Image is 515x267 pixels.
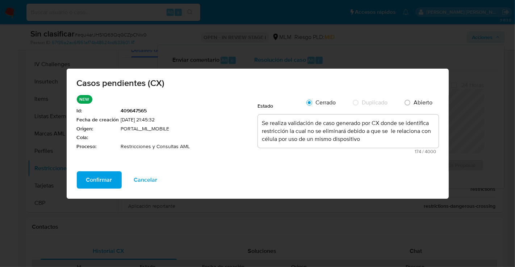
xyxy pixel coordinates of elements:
span: Fecha de creación [77,116,119,124]
span: Abierto [414,98,433,106]
span: Id : [77,107,119,115]
span: Casos pendientes (CX) [77,79,439,87]
span: [DATE] 21:45:32 [121,116,258,124]
button: Cancelar [125,171,167,189]
span: PORTAL_ML_MOBILE [121,125,258,132]
span: Cerrado [316,98,336,106]
span: 409647565 [121,107,258,115]
div: Estado [258,95,301,113]
span: Cola : [77,134,119,141]
span: Restricciones y Consultas AML [121,143,258,150]
span: Proceso : [77,143,119,150]
p: NEW [77,95,92,104]
span: Cancelar [134,172,158,188]
span: Máximo 4000 caracteres [260,149,436,154]
textarea: Se realiza validación de caso generado por CX donde se identifica restricción la cual no se elimi... [258,115,439,148]
button: Confirmar [77,171,122,189]
span: Origen : [77,125,119,132]
span: Confirmar [86,172,112,188]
